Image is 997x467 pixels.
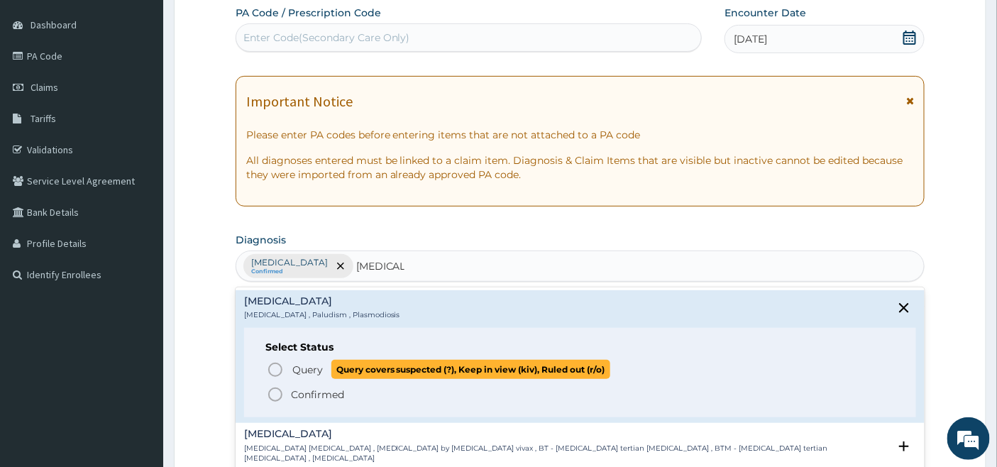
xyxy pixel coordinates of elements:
span: Tariffs [31,112,56,125]
p: Please enter PA codes before entering items that are not attached to a PA code [246,128,915,142]
p: All diagnoses entered must be linked to a claim item. Diagnosis & Claim Items that are visible bu... [246,153,915,182]
i: status option filled [267,386,284,403]
i: close select status [896,300,913,317]
h1: Important Notice [246,94,353,109]
span: Query covers suspected (?), Keep in view (kiv), Ruled out (r/o) [331,360,610,379]
span: [DATE] [734,32,767,46]
div: Chat with us now [74,79,238,98]
div: Minimize live chat window [233,7,267,41]
h4: [MEDICAL_DATA] [244,429,889,439]
span: Claims [31,81,58,94]
i: status option query [267,361,284,378]
i: open select status [896,438,913,455]
p: [MEDICAL_DATA] [MEDICAL_DATA] , [MEDICAL_DATA] by [MEDICAL_DATA] vivax , BT - [MEDICAL_DATA] tert... [244,444,889,464]
h4: [MEDICAL_DATA] [244,296,400,307]
label: Encounter Date [725,6,806,20]
label: PA Code / Prescription Code [236,6,381,20]
span: remove selection option [334,260,347,273]
span: Dashboard [31,18,77,31]
p: [MEDICAL_DATA] [251,257,328,268]
span: We're online! [82,142,196,285]
textarea: Type your message and hit 'Enter' [7,314,270,363]
span: Query [292,363,323,377]
div: Enter Code(Secondary Care Only) [243,31,410,45]
label: Diagnosis [236,233,286,247]
p: [MEDICAL_DATA] , Paludism , Plasmodiosis [244,310,400,320]
small: Confirmed [251,268,328,275]
p: Confirmed [291,388,344,402]
h6: Select Status [265,342,896,353]
img: d_794563401_company_1708531726252_794563401 [26,71,57,106]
